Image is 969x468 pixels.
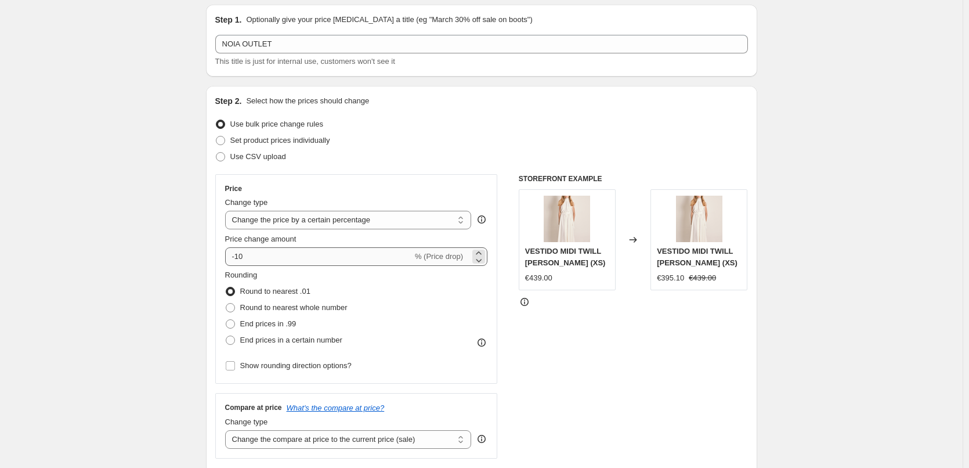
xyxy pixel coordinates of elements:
[240,361,352,370] span: Show rounding direction options?
[657,247,737,267] span: VESTIDO MIDI TWILL [PERSON_NAME] (XS)
[225,184,242,193] h3: Price
[225,198,268,207] span: Change type
[240,303,348,312] span: Round to nearest whole number
[225,403,282,412] h3: Compare at price
[246,95,369,107] p: Select how the prices should change
[215,14,242,26] h2: Step 1.
[525,272,552,284] div: €439.00
[215,57,395,66] span: This title is just for internal use, customers won't see it
[225,417,268,426] span: Change type
[230,136,330,145] span: Set product prices individually
[415,252,463,261] span: % (Price drop)
[476,214,487,225] div: help
[225,247,413,266] input: -15
[240,336,342,344] span: End prices in a certain number
[657,272,684,284] div: €395.10
[246,14,532,26] p: Optionally give your price [MEDICAL_DATA] a title (eg "March 30% off sale on boots")
[689,272,716,284] strike: €439.00
[676,196,722,242] img: 1_80x.png
[525,247,606,267] span: VESTIDO MIDI TWILL [PERSON_NAME] (XS)
[215,35,748,53] input: 30% off holiday sale
[476,433,487,445] div: help
[230,152,286,161] span: Use CSV upload
[215,95,242,107] h2: Step 2.
[544,196,590,242] img: 1_80x.png
[287,404,385,412] button: What's the compare at price?
[225,235,297,243] span: Price change amount
[240,319,297,328] span: End prices in .99
[519,174,748,183] h6: STOREFRONT EXAMPLE
[225,271,258,279] span: Rounding
[240,287,310,296] span: Round to nearest .01
[230,120,323,128] span: Use bulk price change rules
